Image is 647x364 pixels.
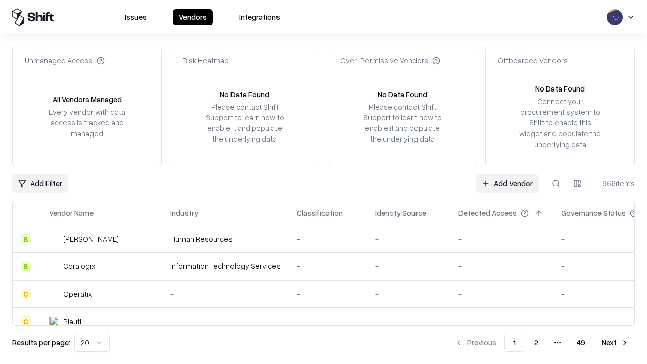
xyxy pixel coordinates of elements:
div: Coralogix [63,261,95,271]
p: Results per page: [12,337,70,348]
div: B [21,261,31,271]
nav: pagination [449,334,635,352]
div: - [375,316,442,327]
div: Connect your procurement system to Shift to enable this widget and populate the underlying data [518,96,602,150]
div: Every vendor with data access is tracked and managed [45,107,129,139]
div: Classification [297,208,343,218]
div: Identity Source [375,208,426,218]
div: Industry [170,208,198,218]
a: Add Vendor [476,174,539,193]
div: - [297,316,359,327]
div: No Data Found [378,89,427,100]
div: Human Resources [170,234,281,244]
button: Add Filter [12,174,68,193]
div: Risk Heatmap [182,55,229,66]
img: Deel [49,234,59,244]
div: Detected Access [458,208,517,218]
div: - [297,261,359,271]
div: - [375,234,442,244]
div: No Data Found [535,83,585,94]
button: Next [595,334,635,352]
div: Please contact Shift Support to learn how to enable it and populate the underlying data [360,102,444,145]
div: Governance Status [561,208,626,218]
div: Vendor Name [49,208,94,218]
img: Operatix [49,289,59,299]
div: Operatix [63,289,92,299]
button: Issues [119,9,153,25]
div: Unmanaged Access [25,55,105,66]
div: [PERSON_NAME] [63,234,119,244]
div: No Data Found [220,89,269,100]
div: Information Technology Services [170,261,281,271]
div: - [375,261,442,271]
div: - [458,289,545,299]
div: - [458,316,545,327]
div: C [21,289,31,299]
div: - [170,316,281,327]
div: - [297,289,359,299]
div: C [21,316,31,326]
div: Plauti [63,316,81,327]
button: 1 [504,334,524,352]
div: - [297,234,359,244]
div: - [458,261,545,271]
div: - [170,289,281,299]
div: Offboarded Vendors [498,55,568,66]
button: 49 [569,334,593,352]
button: Integrations [233,9,286,25]
img: Plauti [49,316,59,326]
div: - [458,234,545,244]
div: - [375,289,442,299]
div: B [21,234,31,244]
div: Over-Permissive Vendors [340,55,440,66]
button: Vendors [173,9,213,25]
div: 966 items [594,178,635,189]
div: All Vendors Managed [53,94,122,105]
button: 2 [526,334,546,352]
div: Please contact Shift Support to learn how to enable it and populate the underlying data [203,102,287,145]
img: Coralogix [49,261,59,271]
